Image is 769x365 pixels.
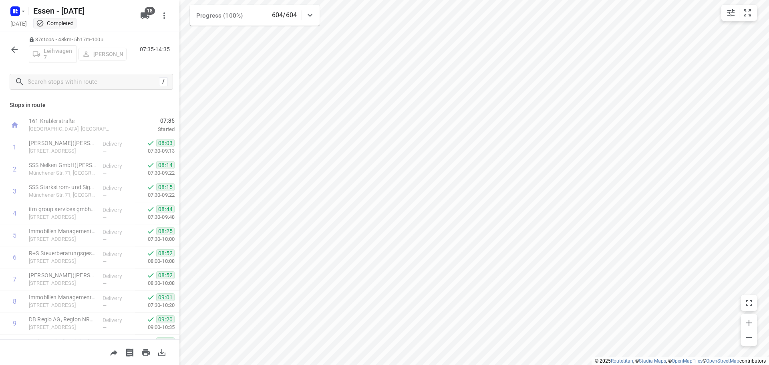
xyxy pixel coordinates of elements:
[159,77,168,86] div: /
[13,188,16,195] div: 3
[196,12,243,19] span: Progress (100%)
[103,302,107,309] span: —
[147,249,155,257] svg: Done
[29,227,96,235] p: Immobilien Management Essen GmbH Standort Folkwang Museum(Tim Lissy)
[156,271,175,279] span: 08:52
[103,316,132,324] p: Delivery
[147,271,155,279] svg: Done
[138,348,154,356] span: Print route
[103,258,107,264] span: —
[13,298,16,305] div: 8
[135,257,175,265] p: 08:00-10:08
[147,293,155,301] svg: Done
[639,358,666,364] a: Stadia Maps
[156,315,175,323] span: 09:20
[135,279,175,287] p: 08:30-10:08
[272,10,297,20] p: 604/604
[29,139,96,147] p: OBERMEYER(Stefanie Somplatzki)
[145,7,155,15] span: 18
[156,139,175,147] span: 08:03
[13,320,16,327] div: 9
[156,8,172,24] button: More
[29,117,112,125] p: 161 Krablerstraße
[156,337,175,345] span: 09:08
[156,205,175,213] span: 08:44
[135,147,175,155] p: 07:30-09:13
[154,348,170,356] span: Download route
[92,36,103,42] span: 100u
[29,213,96,221] p: [STREET_ADDRESS]
[706,358,739,364] a: OpenStreetMap
[29,301,96,309] p: [STREET_ADDRESS]
[147,139,155,147] svg: Done
[721,5,757,21] div: small contained button group
[29,205,96,213] p: ifm group services gmbh(Tobias Schössler)
[29,323,96,331] p: [STREET_ADDRESS]
[147,161,155,169] svg: Done
[29,315,96,323] p: DB Regio AG, Region NRW - Essen(Ludwig)
[13,276,16,283] div: 7
[147,315,155,323] svg: Done
[135,301,175,309] p: 07:30-10:20
[29,36,127,44] p: 37 stops • 48km • 5h17m
[739,5,755,21] button: Fit zoom
[29,279,96,287] p: Huyssenallee 99/103, Essen
[147,337,155,345] svg: Done
[29,169,96,177] p: Münchener Str. 71, [GEOGRAPHIC_DATA]
[135,191,175,199] p: 07:30-09:22
[723,5,739,21] button: Map settings
[29,337,96,345] p: Sachverständigenbüro Michael Schlarb MRICS(Gina Oertel)
[28,76,159,88] input: Search stops within route
[13,232,16,239] div: 5
[103,250,132,258] p: Delivery
[103,140,132,148] p: Delivery
[29,183,96,191] p: SSS Starkstrom- und Signal- Baugesellschaft mbH(Julia Fromme)
[135,169,175,177] p: 07:30-09:22
[137,8,153,24] button: 18
[156,293,175,301] span: 09:01
[103,214,107,220] span: —
[156,183,175,191] span: 08:15
[135,213,175,221] p: 07:30-09:48
[36,19,74,27] div: This project completed. You cannot make any changes to it.
[13,210,16,217] div: 4
[156,227,175,235] span: 08:25
[13,165,16,173] div: 2
[90,36,92,42] span: •
[122,117,175,125] span: 07:35
[103,338,132,346] p: Delivery
[103,272,132,280] p: Delivery
[595,358,766,364] li: © 2025 , © , © © contributors
[103,280,107,286] span: —
[13,254,16,261] div: 6
[103,228,132,236] p: Delivery
[122,348,138,356] span: Print shipping labels
[103,192,107,198] span: —
[29,271,96,279] p: Nikolai Odebralski(Katja Klein)
[103,148,107,154] span: —
[135,323,175,331] p: 09:00-10:35
[156,161,175,169] span: 08:14
[10,101,170,109] p: Stops in route
[29,191,96,199] p: Münchener Str. 71, [GEOGRAPHIC_DATA]
[140,45,173,54] p: 07:35-14:35
[147,205,155,213] svg: Done
[29,257,96,265] p: Huyssenallee 99-103, Essen
[135,235,175,243] p: 07:30-10:00
[672,358,703,364] a: OpenMapTiles
[29,147,96,155] p: [STREET_ADDRESS]
[190,5,320,26] div: Progress (100%)604/604
[106,348,122,356] span: Share route
[122,125,175,133] p: Started
[103,170,107,176] span: —
[13,143,16,151] div: 1
[103,294,132,302] p: Delivery
[156,249,175,257] span: 08:52
[103,236,107,242] span: —
[29,125,112,133] p: [GEOGRAPHIC_DATA], [GEOGRAPHIC_DATA]
[103,162,132,170] p: Delivery
[29,235,96,243] p: [STREET_ADDRESS]
[103,325,107,331] span: —
[147,183,155,191] svg: Done
[29,249,96,257] p: R+S Steuerberatungsgesellschaft mbH(NAMELESS CONTACT)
